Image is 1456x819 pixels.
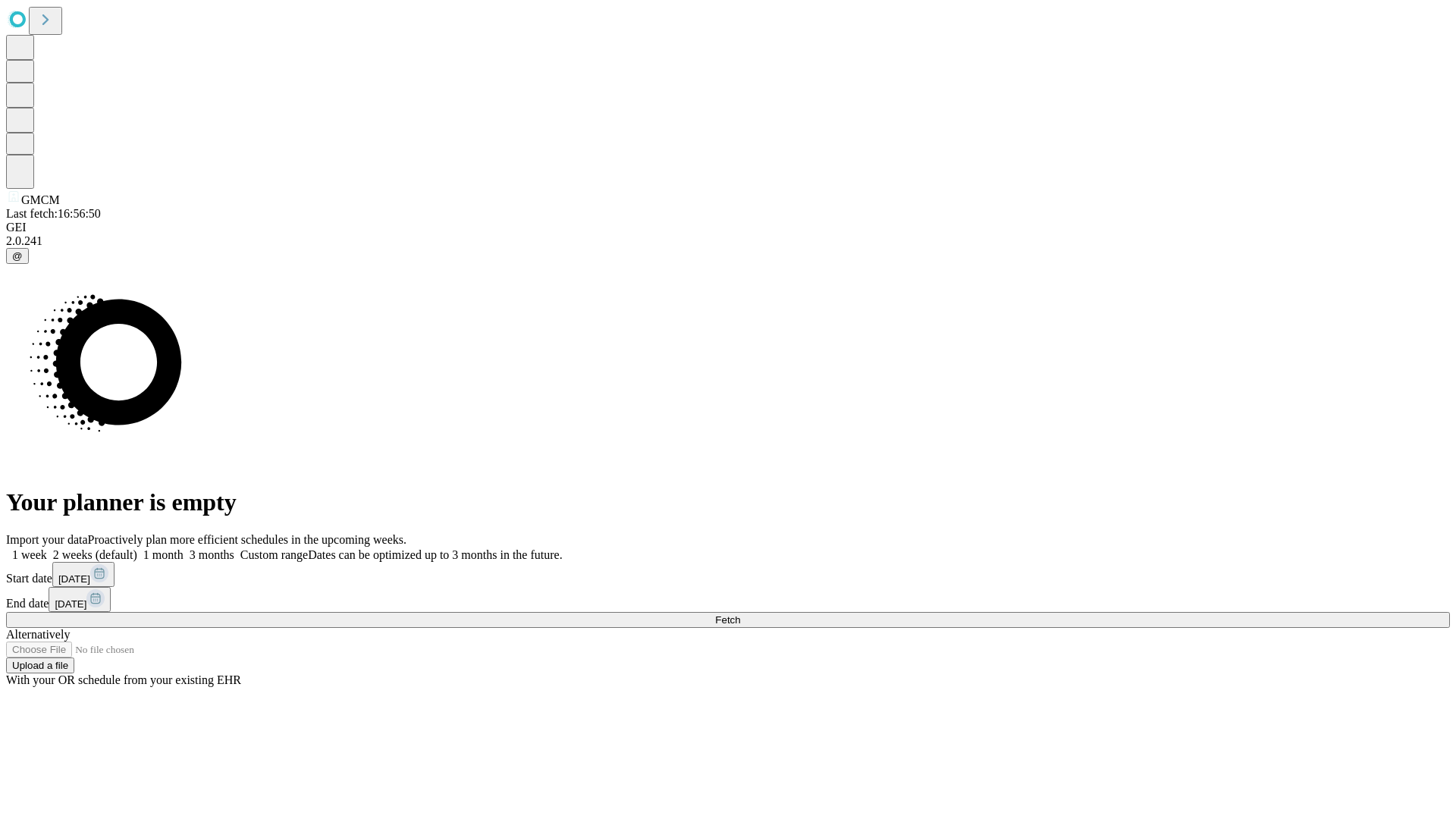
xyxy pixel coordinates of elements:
[21,193,60,206] span: GMCM
[6,488,1450,516] h1: Your planner is empty
[6,673,241,686] span: With your OR schedule from your existing EHR
[58,573,90,585] span: [DATE]
[6,562,1450,587] div: Start date
[52,562,115,587] button: [DATE]
[6,587,1450,612] div: End date
[55,598,86,610] span: [DATE]
[143,548,184,561] span: 1 month
[6,628,70,641] span: Alternatively
[240,548,308,561] span: Custom range
[715,614,740,626] span: Fetch
[6,248,29,264] button: @
[6,207,101,220] span: Last fetch: 16:56:50
[6,533,88,546] span: Import your data
[53,548,137,561] span: 2 weeks (default)
[49,587,111,612] button: [DATE]
[190,548,234,561] span: 3 months
[6,612,1450,628] button: Fetch
[6,657,74,673] button: Upload a file
[88,533,406,546] span: Proactively plan more efficient schedules in the upcoming weeks.
[6,234,1450,248] div: 2.0.241
[12,548,47,561] span: 1 week
[6,221,1450,234] div: GEI
[12,250,23,262] span: @
[308,548,562,561] span: Dates can be optimized up to 3 months in the future.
